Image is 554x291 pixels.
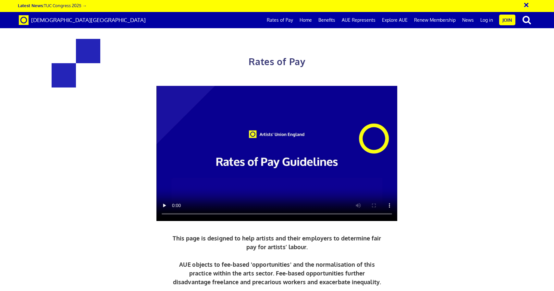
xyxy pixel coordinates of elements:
a: Renew Membership [411,12,459,28]
a: Latest News:TUC Congress 2025 → [18,3,87,8]
button: search [517,13,537,27]
span: [DEMOGRAPHIC_DATA][GEOGRAPHIC_DATA] [31,17,146,23]
strong: Latest News: [18,3,44,8]
a: Rates of Pay [264,12,296,28]
a: Brand [DEMOGRAPHIC_DATA][GEOGRAPHIC_DATA] [14,12,151,28]
a: Benefits [315,12,339,28]
a: Home [296,12,315,28]
a: Explore AUE [379,12,411,28]
a: Join [499,15,515,25]
a: Log in [477,12,496,28]
p: This page is designed to help artists and their employers to determine fair pay for artists’ labo... [171,234,383,286]
span: Rates of Pay [249,56,305,67]
a: AUE Represents [339,12,379,28]
a: News [459,12,477,28]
